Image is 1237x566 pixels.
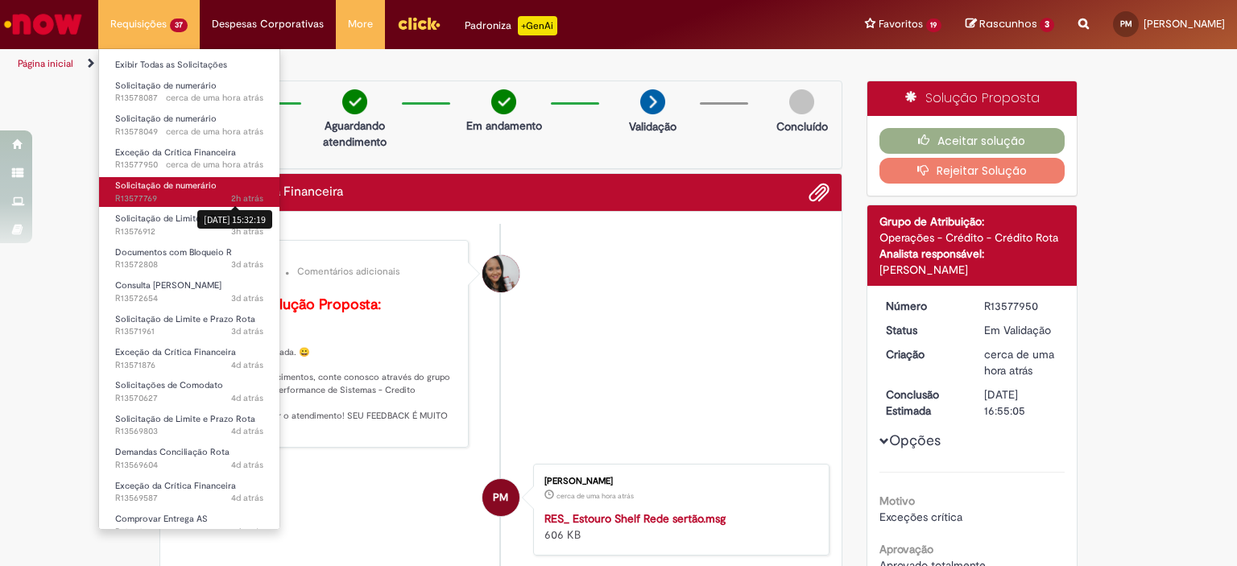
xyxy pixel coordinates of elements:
[115,225,263,238] span: R13576912
[231,325,263,337] span: 3d atrás
[231,425,263,437] span: 4d atrás
[197,210,272,229] div: [DATE] 15:32:19
[115,292,263,305] span: R13572654
[979,16,1037,31] span: Rascunhos
[879,510,962,524] span: Exceções crítica
[544,510,813,543] div: 606 KB
[115,113,217,125] span: Solicitação de numerário
[874,386,973,419] dt: Conclusão Estimada
[1144,17,1225,31] span: [PERSON_NAME]
[966,17,1054,32] a: Rascunhos
[231,459,263,471] span: 4d atrás
[874,322,973,338] dt: Status
[166,126,263,138] time: 29/09/2025 16:11:06
[115,192,263,205] span: R13577769
[115,325,263,338] span: R13571961
[212,16,324,32] span: Despesas Corporativas
[879,213,1065,229] div: Grupo de Atribuição:
[466,118,542,134] p: Em andamento
[115,246,232,258] span: Documentos com Bloqueio R
[99,311,279,341] a: Aberto R13571961 : Solicitação de Limite e Prazo Rota
[115,313,255,325] span: Solicitação de Limite e Prazo Rota
[115,180,217,192] span: Solicitação de numerário
[115,446,230,458] span: Demandas Conciliação Rota
[99,510,279,540] a: Aberto R13568749 : Comprovar Entrega AS
[879,542,933,556] b: Aprovação
[115,80,217,92] span: Solicitação de numerário
[99,56,279,74] a: Exibir Todas as Solicitações
[879,158,1065,184] button: Rejeitar Solução
[115,413,255,425] span: Solicitação de Limite e Prazo Rota
[99,177,279,207] a: Aberto R13577769 : Solicitação de numerário
[231,258,263,271] span: 3d atrás
[1040,18,1054,32] span: 3
[166,92,263,104] time: 29/09/2025 16:16:38
[556,491,634,501] time: 29/09/2025 15:55:01
[231,425,263,437] time: 26/09/2025 10:33:33
[166,159,263,171] span: cerca de uma hora atrás
[99,344,279,374] a: Aberto R13571876 : Exceção da Crítica Financeira
[544,511,726,526] a: RES_ Estouro Shelf Rede sertão.msg
[188,297,456,435] p: "Olá, tudo bem? A solicitação foi aprovada. 😀 Para dúvidas e esclarecimentos, conte conosco atrav...
[231,292,263,304] time: 27/09/2025 08:39:56
[115,92,263,105] span: R13578087
[166,126,263,138] span: cerca de uma hora atrás
[115,459,263,472] span: R13569604
[115,425,263,438] span: R13569803
[115,379,223,391] span: Solicitações de Comodato
[231,359,263,371] span: 4d atrás
[12,49,813,79] ul: Trilhas de página
[465,16,557,35] div: Padroniza
[115,526,263,539] span: R13568749
[789,89,814,114] img: img-circle-grey.png
[231,192,263,205] span: 2h atrás
[776,118,828,134] p: Concluído
[98,48,280,530] ul: Requisições
[231,492,263,504] span: 4d atrás
[115,346,236,358] span: Exceção da Crítica Financeira
[115,513,208,525] span: Comprovar Entrega AS
[231,325,263,337] time: 26/09/2025 17:14:07
[115,258,263,271] span: R13572808
[874,298,973,314] dt: Número
[518,16,557,35] p: +GenAi
[874,346,973,362] dt: Criação
[99,477,279,507] a: Aberto R13569587 : Exceção da Crítica Financeira
[482,479,519,516] div: Paula Camille Azevedo Martins
[1120,19,1132,29] span: PM
[482,255,519,292] div: Valeria Maria Da Conceicao
[262,295,381,314] b: Solução Proposta:
[115,392,263,405] span: R13570627
[231,526,263,538] time: 25/09/2025 22:11:11
[544,477,813,486] div: [PERSON_NAME]
[879,229,1065,246] div: Operações - Crédito - Crédito Rota
[99,377,279,407] a: Aberto R13570627 : Solicitações de Comodato
[879,262,1065,278] div: [PERSON_NAME]
[115,279,221,291] span: Consulta [PERSON_NAME]
[629,118,676,134] p: Validação
[231,526,263,538] span: 4d atrás
[115,147,236,159] span: Exceção da Crítica Financeira
[99,144,279,174] a: Aberto R13577950 : Exceção da Crítica Financeira
[231,258,263,271] time: 27/09/2025 10:35:39
[984,347,1054,378] span: cerca de uma hora atrás
[99,110,279,140] a: Aberto R13578049 : Solicitação de numerário
[348,16,373,32] span: More
[491,89,516,114] img: check-circle-green.png
[231,292,263,304] span: 3d atrás
[115,359,263,372] span: R13571876
[99,277,279,307] a: Aberto R13572654 : Consulta Serasa
[99,244,279,274] a: Aberto R13572808 : Documentos com Bloqueio R
[115,492,263,505] span: R13569587
[231,392,263,404] span: 4d atrás
[297,265,400,279] small: Comentários adicionais
[984,347,1054,378] time: 29/09/2025 15:55:02
[166,92,263,104] span: cerca de uma hora atrás
[99,444,279,473] a: Aberto R13569604 : Demandas Conciliação Rota
[556,491,634,501] span: cerca de uma hora atrás
[316,118,394,150] p: Aguardando atendimento
[188,253,456,262] div: [PERSON_NAME]
[879,246,1065,262] div: Analista responsável:
[879,494,915,508] b: Motivo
